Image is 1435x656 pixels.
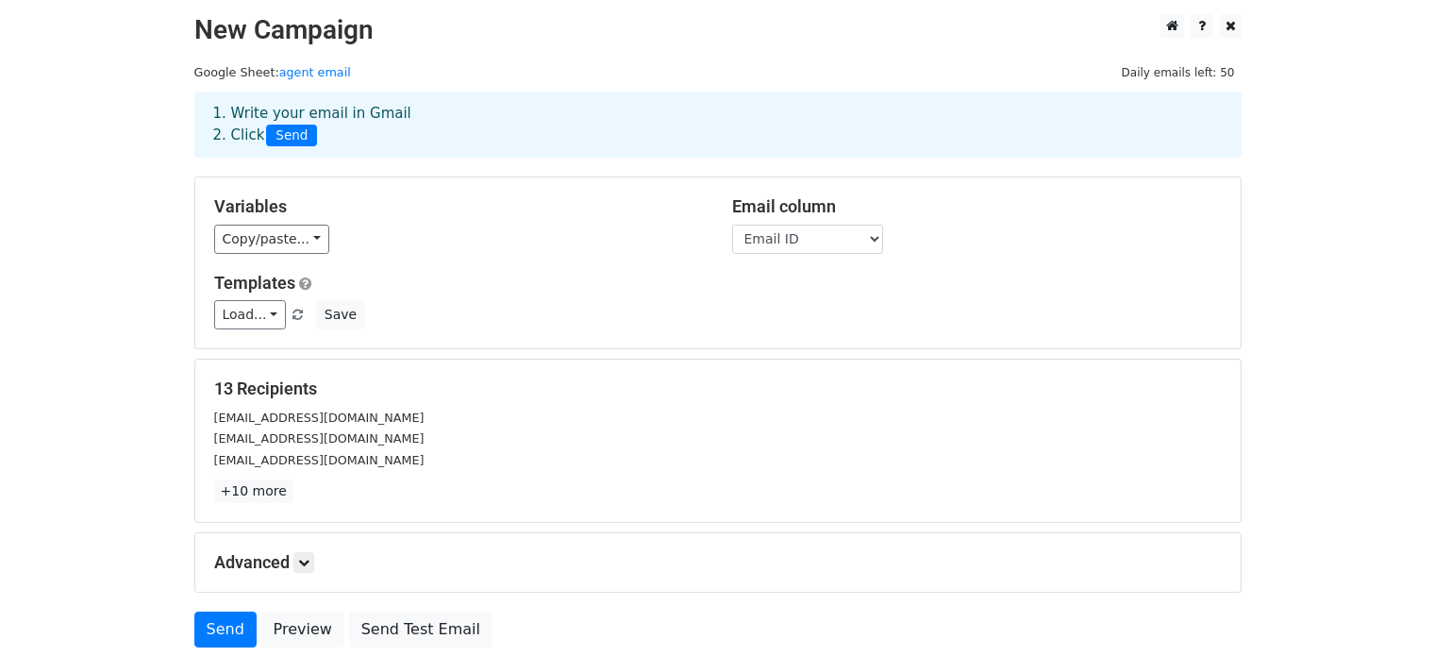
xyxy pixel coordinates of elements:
[214,225,329,254] a: Copy/paste...
[214,453,425,467] small: [EMAIL_ADDRESS][DOMAIN_NAME]
[214,196,704,217] h5: Variables
[349,612,492,648] a: Send Test Email
[214,552,1222,573] h5: Advanced
[194,612,257,648] a: Send
[214,300,287,329] a: Load...
[214,431,425,446] small: [EMAIL_ADDRESS][DOMAIN_NAME]
[214,411,425,425] small: [EMAIL_ADDRESS][DOMAIN_NAME]
[199,103,1237,146] div: 1. Write your email in Gmail 2. Click
[214,378,1222,399] h5: 13 Recipients
[732,196,1222,217] h5: Email column
[261,612,344,648] a: Preview
[194,14,1242,46] h2: New Campaign
[214,479,293,503] a: +10 more
[266,125,317,147] span: Send
[1115,65,1242,79] a: Daily emails left: 50
[214,273,295,293] a: Templates
[1115,62,1242,83] span: Daily emails left: 50
[316,300,365,329] button: Save
[194,65,351,79] small: Google Sheet:
[279,65,351,79] a: agent email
